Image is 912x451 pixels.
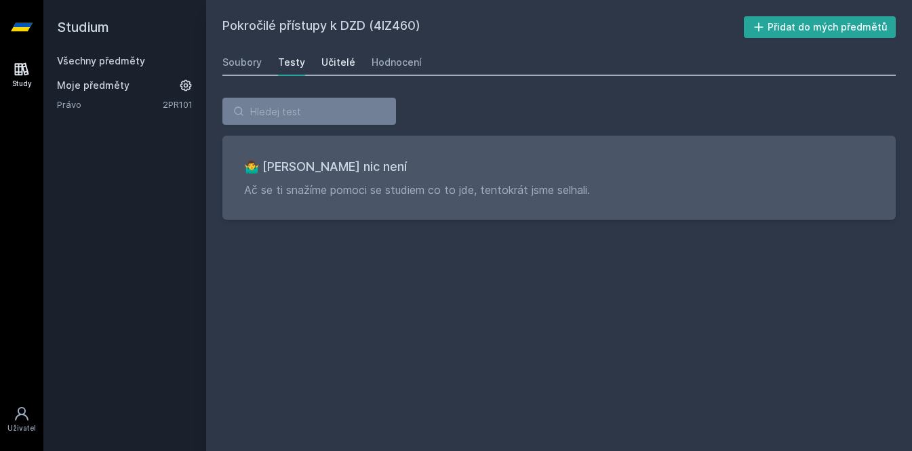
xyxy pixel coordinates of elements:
p: Ač se ti snažíme pomoci se studiem co to jde, tentokrát jsme selhali. [244,182,874,198]
h3: 🤷‍♂️ [PERSON_NAME] nic není [244,157,874,176]
input: Hledej test [222,98,396,125]
div: Učitelé [321,56,355,69]
div: Hodnocení [372,56,422,69]
div: Study [12,79,32,89]
h2: Pokročilé přístupy k DZD (4IZ460) [222,16,744,38]
a: Hodnocení [372,49,422,76]
a: Právo [57,98,163,111]
a: Soubory [222,49,262,76]
span: Moje předměty [57,79,130,92]
a: Uživatel [3,399,41,440]
div: Uživatel [7,423,36,433]
div: Testy [278,56,305,69]
a: 2PR101 [163,99,193,110]
div: Soubory [222,56,262,69]
a: Study [3,54,41,96]
a: Učitelé [321,49,355,76]
a: Všechny předměty [57,55,145,66]
button: Přidat do mých předmětů [744,16,896,38]
a: Testy [278,49,305,76]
